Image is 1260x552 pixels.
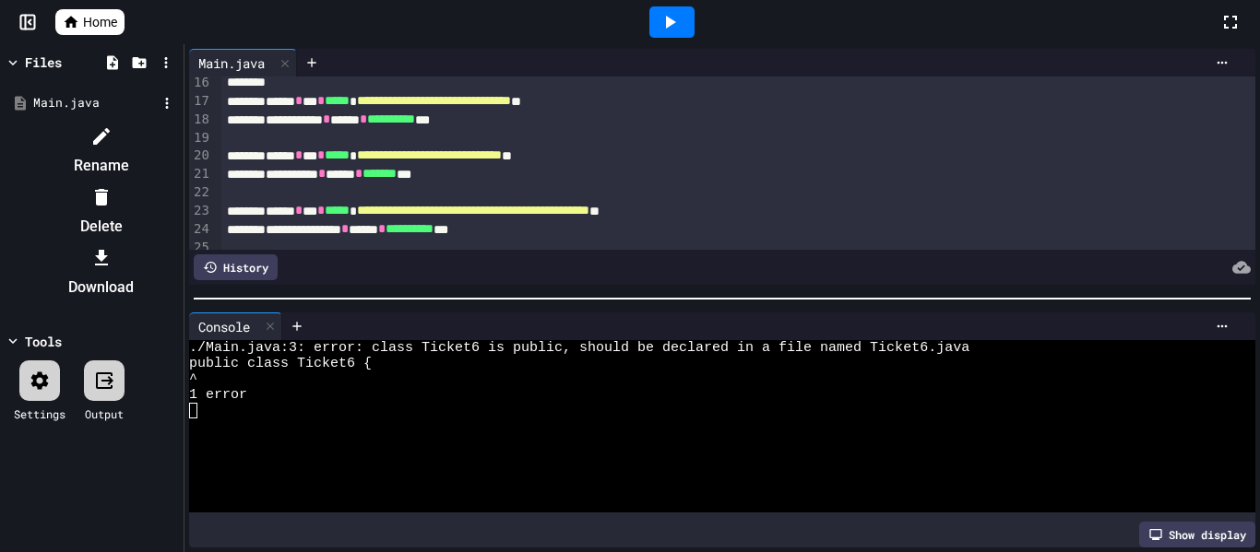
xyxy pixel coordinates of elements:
div: Show display [1139,522,1255,547]
span: ^ [189,371,197,387]
div: Console [189,312,282,340]
div: 21 [189,165,212,183]
div: 19 [189,129,212,147]
div: 20 [189,147,212,165]
div: 18 [189,111,212,129]
div: Tools [25,332,62,351]
div: History [194,254,278,280]
div: Main.java [33,94,157,112]
div: Main.java [189,49,297,76]
div: 22 [189,183,212,202]
span: public class Ticket6 { [189,356,372,371]
div: 24 [189,220,212,239]
span: Home [83,13,117,31]
li: Rename [23,122,179,181]
div: 16 [189,74,212,92]
div: Console [189,317,259,336]
li: Delete [23,182,179,241]
a: Home [55,9,125,35]
div: Files [25,53,62,72]
div: 17 [189,92,212,111]
div: Main.java [189,53,274,73]
div: Output [85,405,124,422]
span: ./Main.java:3: error: class Ticket6 is public, should be declared in a file named Ticket6.java [189,340,969,356]
div: 23 [189,202,212,220]
div: Settings [14,405,65,422]
div: 25 [189,239,212,257]
li: Download [23,243,179,302]
span: 1 error [189,387,247,403]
